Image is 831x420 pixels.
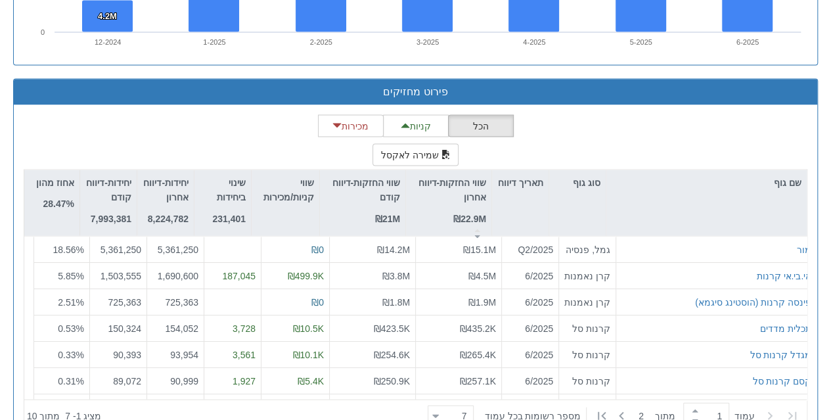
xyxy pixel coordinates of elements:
[375,213,400,223] strong: ₪21M
[39,347,84,360] div: 0.33 %
[492,170,549,210] div: תאריך דיווח
[39,373,84,386] div: 0.31 %
[468,296,496,306] span: ₪1.9M
[318,114,384,137] button: מכירות
[91,213,131,223] strong: 7,993,381
[507,268,553,281] div: 6/2025
[507,347,553,360] div: 6/2025
[372,143,459,166] button: שמירה לאקסל
[411,175,486,204] p: שווי החזקות-דיווח אחרון
[292,322,324,333] span: ₪10.5K
[210,373,256,386] div: 1,927
[460,348,496,359] span: ₪265.4K
[416,37,439,45] text: 3-2025
[523,37,545,45] text: 4-2025
[95,321,141,334] div: 150,324
[152,268,198,281] div: 1,690,600
[148,213,189,223] strong: 8,224,782
[200,175,246,204] p: שינוי ביחידות
[152,347,198,360] div: 93,954
[98,11,117,21] tspan: 4.2M
[210,268,256,281] div: 187,045
[564,347,610,360] div: קרנות סל
[39,294,84,308] div: 2.51 %
[606,170,807,195] div: שם גוף
[377,244,410,254] span: ₪14.2M
[24,85,807,97] h3: פירוט מחזיקים
[564,268,610,281] div: קרן נאמנות
[292,348,324,359] span: ₪10.1K
[95,294,141,308] div: 725,363
[212,213,246,223] strong: 231,401
[374,348,410,359] span: ₪254.6K
[95,347,141,360] div: 90,393
[43,198,74,208] strong: 28.47%
[210,347,256,360] div: 3,561
[507,373,553,386] div: 6/2025
[95,373,141,386] div: 89,072
[152,294,198,308] div: 725,363
[41,28,45,36] text: 0
[760,321,811,334] button: תכלית מדדים
[468,269,496,280] span: ₪4.5M
[382,269,410,280] span: ₪3.8M
[507,294,553,308] div: 6/2025
[374,375,410,385] span: ₪250.9K
[39,321,84,334] div: 0.53 %
[152,243,198,256] div: 5,361,250
[463,244,496,254] span: ₪15.1M
[736,37,759,45] text: 6-2025
[564,321,610,334] div: קרנות סל
[252,170,319,224] div: שווי קניות/מכירות
[152,321,198,334] div: 154,052
[311,244,324,254] span: ₪0
[507,243,553,256] div: Q2/2025
[203,37,225,45] text: 1-2025
[382,296,410,306] span: ₪1.8M
[448,114,514,137] button: הכל
[750,347,811,360] button: מגדל קרנות סל
[564,294,610,308] div: קרן נאמנות
[564,243,610,256] div: גמל, פנסיה
[460,375,496,385] span: ₪257.1K
[143,175,189,204] p: יחידות-דיווח אחרון
[374,322,410,333] span: ₪423.5K
[39,268,84,281] div: 5.85 %
[95,37,121,45] text: 12-2024
[752,373,811,386] button: קסם קרנות סל
[695,294,811,308] button: פינסה קרנות (הוסטינג סיגמא)
[288,269,324,280] span: ₪499.9K
[95,268,141,281] div: 1,503,555
[453,213,486,223] strong: ₪22.9M
[797,243,811,256] button: מור
[152,373,198,386] div: 90,999
[311,296,324,306] span: ₪0
[756,268,811,281] button: אי.בי.אי קרנות
[325,175,400,204] p: שווי החזקות-דיווח קודם
[95,243,141,256] div: 5,361,250
[85,175,131,204] p: יחידות-דיווח קודם
[210,321,256,334] div: 3,728
[39,243,84,256] div: 18.56 %
[36,175,74,189] p: אחוז מהון
[549,170,606,195] div: סוג גוף
[310,37,332,45] text: 2-2025
[298,375,324,385] span: ₪5.4K
[629,37,652,45] text: 5-2025
[460,322,496,333] span: ₪435.2K
[383,114,449,137] button: קניות
[507,321,553,334] div: 6/2025
[564,373,610,386] div: קרנות סל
